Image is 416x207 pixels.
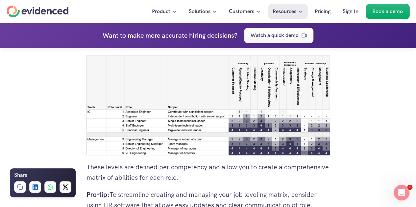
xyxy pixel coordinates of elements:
[7,6,68,17] a: Home
[103,30,237,41] h4: Want to make more accurate hiring decisions?
[407,185,412,190] span: 1
[152,7,170,16] p: Product
[86,55,330,155] img: Leveling matrix for Engineer
[310,4,335,19] a: Pricing
[86,190,110,199] strong: Pro-tip:
[372,7,403,16] p: Book a demo
[251,31,299,40] p: Watch a quick demo
[244,28,313,43] a: Watch a quick demo
[366,4,409,19] a: Book a demo
[338,4,363,19] a: Sign In
[86,162,330,183] p: These levels are defined per competency and allow you to create a comprehensive matrix of abiliti...
[229,7,254,16] p: Customers
[315,7,330,16] p: Pricing
[273,7,296,16] p: Resources
[14,171,27,179] h6: Share
[189,7,210,16] p: Solutions
[394,185,409,200] iframe: Intercom live chat
[343,7,358,16] p: Sign In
